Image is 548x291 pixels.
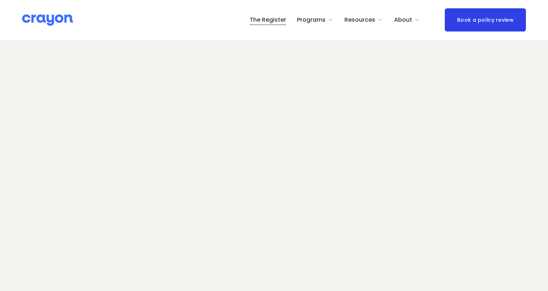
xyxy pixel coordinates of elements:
span: About [394,15,412,25]
a: folder dropdown [297,14,334,26]
a: folder dropdown [344,14,383,26]
a: Book a policy review [445,8,526,32]
span: Programs [297,15,326,25]
img: Crayon [22,14,73,26]
a: folder dropdown [394,14,420,26]
span: Resources [344,15,375,25]
a: The Register [250,14,286,26]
